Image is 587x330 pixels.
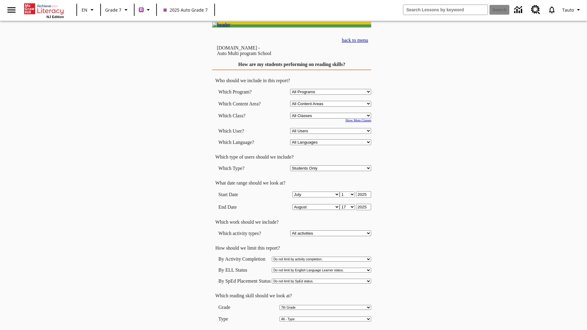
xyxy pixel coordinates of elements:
[212,154,371,160] td: Which type of users should we include?
[218,128,270,134] td: Which User?
[105,7,121,13] span: Grade 7
[238,62,345,67] a: How are my students performing on reading skills?
[218,165,270,171] td: Which Type?
[218,89,270,95] td: Which Program?
[212,219,371,225] td: Which work should we include?
[46,15,64,19] span: NJ Edition
[164,7,208,13] span: 2025 Auto Grade 7
[218,316,233,322] td: Type
[403,5,488,15] input: search field
[79,4,98,15] button: Language: EN, Select a language
[212,78,371,83] td: Who should we include in this report?
[218,191,270,198] td: Start Date
[212,22,230,28] img: header
[212,245,371,251] td: How should we limit this report?
[217,51,271,56] nobr: Auto Multi program School
[24,2,64,19] div: Home
[218,278,271,284] td: By SpEd Placement Status
[2,1,20,19] button: Open side menu
[560,4,585,15] button: Profile/Settings
[212,293,371,299] td: Which reading skill should we look at?
[212,180,371,186] td: What date range should we look at?
[136,4,154,15] button: Boost Class color is purple. Change class color
[103,4,132,15] button: Grade: Grade 7, Select a grade
[82,7,87,13] span: EN
[218,139,270,145] td: Which Language?
[218,267,271,273] td: By ELL Status
[342,38,368,43] a: back to menu
[527,2,544,18] a: Resource Center, Will open in new tab
[218,113,270,119] td: Which Class?
[345,119,371,122] a: Show More Classes
[218,204,270,210] td: End Date
[140,6,143,13] span: B
[218,230,270,236] td: Which activity types?
[217,45,310,56] td: [DOMAIN_NAME] -
[544,2,560,18] a: Notifications
[562,7,574,13] span: Tauto
[511,2,527,18] a: Data Center
[218,101,261,106] nobr: Which Content Area?
[218,305,236,310] td: Grade
[218,256,271,262] td: By Activity Completion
